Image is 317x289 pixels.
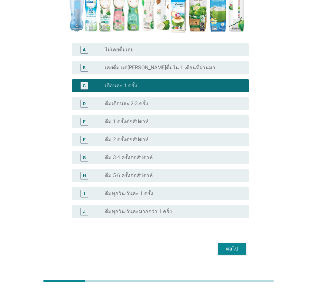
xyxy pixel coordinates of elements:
div: J [83,208,86,215]
div: E [83,118,86,125]
label: ดื่ม 3-4 ครั้งต่อสัปดาห์ [105,154,153,161]
label: ดื่มทุกวัน-วันละ 1 ครั้ง [105,190,153,197]
button: ต่อไป [218,243,246,255]
div: D [83,100,86,107]
label: ดื่ม 1 ครั้งต่อสัปดาห์ [105,118,149,125]
div: F [83,136,86,143]
div: B [83,64,86,71]
div: G [83,154,86,161]
div: H [83,172,86,179]
div: C [83,82,86,89]
label: เคยดื่ม แต่[PERSON_NAME]ดื่มใน 1 เดือนที่ผ่านมา [105,65,215,71]
label: ดื่ม 5-6 ครั้งต่อสัปดาห์ [105,172,153,179]
div: ต่อไป [223,245,241,253]
label: ดื่มทุกวัน-วันละมากกว่า 1 ครั้ง [105,208,172,215]
label: ไม่เคยดื่มเลย [105,47,134,53]
label: เดือนละ 1 ครั้ง [105,83,137,89]
div: I [84,190,85,197]
div: A [83,46,86,53]
label: ดื่มเดือนละ 2-3 ครั้ง [105,101,148,107]
label: ดื่ม 2 ครั้งต่อสัปดาห์ [105,136,149,143]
